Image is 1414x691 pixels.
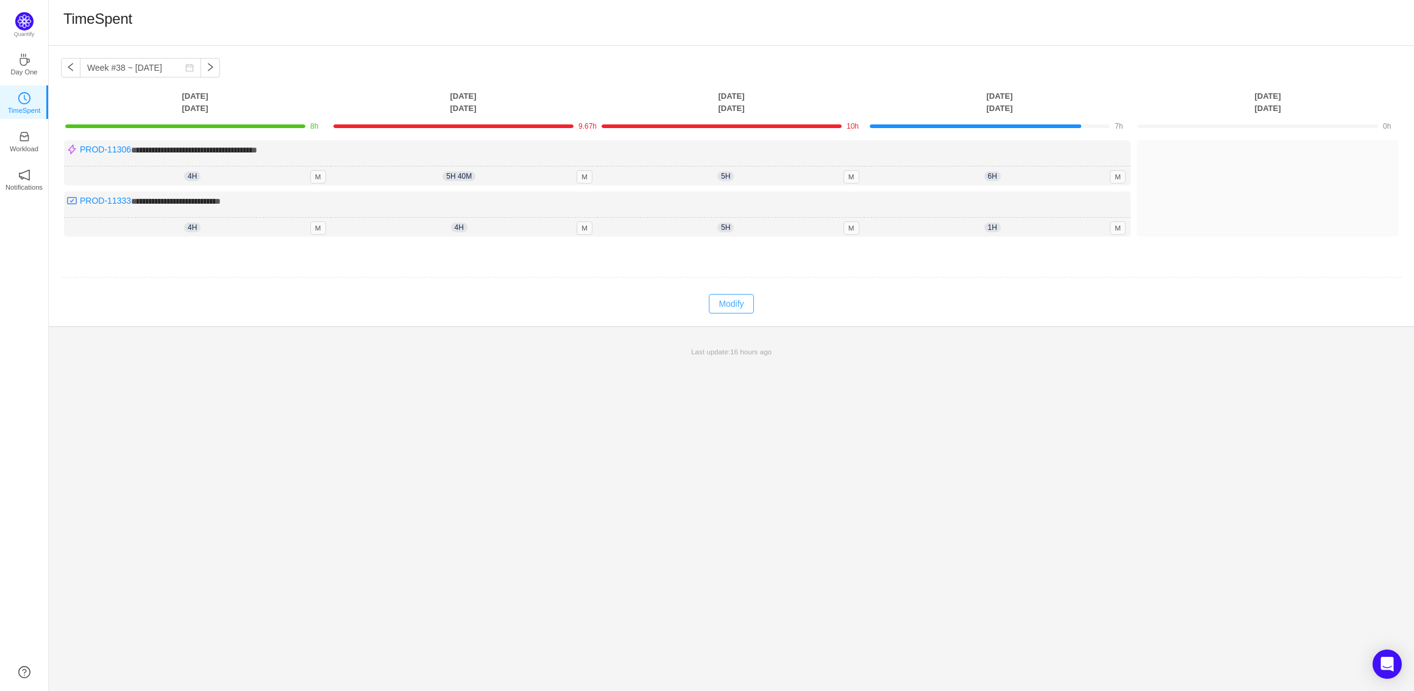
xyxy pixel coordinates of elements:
[1383,122,1391,131] span: 0h
[717,171,734,181] span: 5h
[1373,650,1402,679] div: Open Intercom Messenger
[18,134,30,146] a: icon: inboxWorkload
[578,122,597,131] span: 9.67h
[80,145,131,154] a: PROD-11306
[18,54,30,66] i: icon: coffee
[18,92,30,104] i: icon: clock-circle
[61,90,329,115] th: [DATE] [DATE]
[184,223,201,232] span: 4h
[18,666,30,678] a: icon: question-circle
[80,58,201,77] input: Select a week
[67,145,77,154] img: 10307
[15,12,34,30] img: Quantify
[310,221,326,235] span: M
[18,173,30,185] a: icon: notificationNotifications
[63,10,132,28] h1: TimeSpent
[1134,90,1402,115] th: [DATE] [DATE]
[442,171,475,181] span: 5h 40m
[18,57,30,70] a: icon: coffeeDay One
[67,196,77,206] img: 10300
[184,171,201,181] span: 4h
[18,169,30,181] i: icon: notification
[14,30,35,39] p: Quantify
[865,90,1134,115] th: [DATE] [DATE]
[844,170,859,184] span: M
[201,58,220,77] button: icon: right
[730,348,772,356] span: 16 hours ago
[18,96,30,108] a: icon: clock-circleTimeSpent
[310,170,326,184] span: M
[8,105,41,116] p: TimeSpent
[691,348,772,356] span: Last update:
[185,63,194,72] i: icon: calendar
[577,170,592,184] span: M
[310,122,318,131] span: 8h
[451,223,467,232] span: 4h
[847,122,859,131] span: 10h
[80,196,131,206] a: PROD-11333
[577,221,592,235] span: M
[5,182,43,193] p: Notifications
[18,131,30,143] i: icon: inbox
[1110,221,1126,235] span: M
[1115,122,1123,131] span: 7h
[10,143,38,154] p: Workload
[597,90,865,115] th: [DATE] [DATE]
[1110,170,1126,184] span: M
[984,223,1001,232] span: 1h
[844,221,859,235] span: M
[10,66,37,77] p: Day One
[717,223,734,232] span: 5h
[61,58,80,77] button: icon: left
[984,171,1001,181] span: 6h
[709,294,753,313] button: Modify
[329,90,597,115] th: [DATE] [DATE]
